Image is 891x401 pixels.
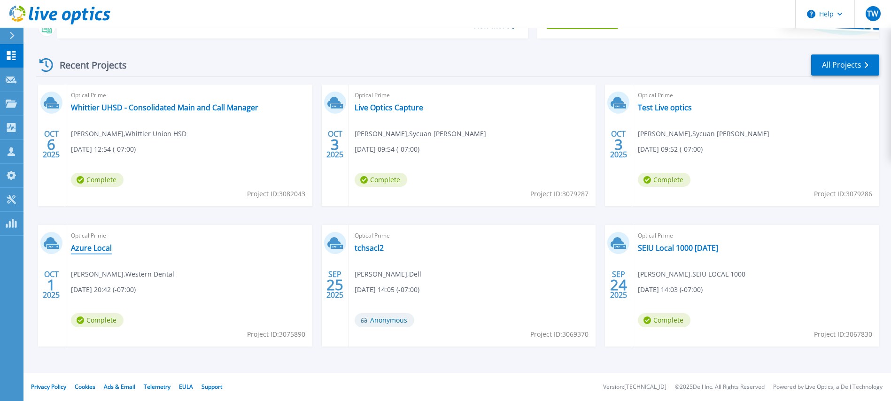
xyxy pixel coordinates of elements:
span: [PERSON_NAME] , Whittier Union HSD [71,129,186,139]
span: Optical Prime [355,90,590,100]
span: Project ID: 3075890 [247,329,305,339]
a: EULA [179,383,193,391]
a: Telemetry [144,383,170,391]
span: 24 [610,281,627,289]
span: [DATE] 14:03 (-07:00) [638,285,703,295]
span: 3 [331,140,339,148]
span: [DATE] 14:05 (-07:00) [355,285,419,295]
div: SEP 2025 [610,268,628,302]
span: [PERSON_NAME] , Sycuan [PERSON_NAME] [638,129,769,139]
span: Complete [638,173,690,187]
span: 25 [326,281,343,289]
div: Recent Projects [36,54,139,77]
a: Privacy Policy [31,383,66,391]
span: [DATE] 20:42 (-07:00) [71,285,136,295]
span: [PERSON_NAME] , SEIU LOCAL 1000 [638,269,745,279]
span: Optical Prime [638,90,874,100]
span: 3 [614,140,623,148]
a: Whittier UHSD - Consolidated Main and Call Manager [71,103,258,112]
a: Ads & Email [104,383,135,391]
span: Optical Prime [71,231,307,241]
span: [DATE] 09:52 (-07:00) [638,144,703,154]
li: Powered by Live Optics, a Dell Technology [773,384,883,390]
span: Complete [355,173,407,187]
a: tchsacl2 [355,243,384,253]
a: Test Live optics [638,103,692,112]
span: Project ID: 3069370 [530,329,589,339]
a: Live Optics Capture [355,103,423,112]
div: SEP 2025 [326,268,344,302]
span: [PERSON_NAME] , Western Dental [71,269,174,279]
span: 1 [47,281,55,289]
span: Project ID: 3067830 [814,329,872,339]
span: Complete [71,313,124,327]
span: TW [867,10,878,17]
a: Cookies [75,383,95,391]
div: OCT 2025 [610,127,628,162]
span: Project ID: 3082043 [247,189,305,199]
span: Complete [71,173,124,187]
div: OCT 2025 [326,127,344,162]
a: Azure Local [71,243,112,253]
div: OCT 2025 [42,268,60,302]
a: SEIU Local 1000 [DATE] [638,243,718,253]
span: Project ID: 3079286 [814,189,872,199]
a: View More [473,21,516,30]
span: 6 [47,140,55,148]
span: [DATE] 12:54 (-07:00) [71,144,136,154]
span: Complete [638,313,690,327]
li: Version: [TECHNICAL_ID] [603,384,666,390]
span: Optical Prime [355,231,590,241]
span: Optical Prime [71,90,307,100]
span: [PERSON_NAME] , Dell [355,269,421,279]
li: © 2025 Dell Inc. All Rights Reserved [675,384,765,390]
a: All Projects [811,54,879,76]
span: [DATE] 09:54 (-07:00) [355,144,419,154]
span: Anonymous [355,313,414,327]
a: Support [201,383,222,391]
div: OCT 2025 [42,127,60,162]
span: Project ID: 3079287 [530,189,589,199]
span: [PERSON_NAME] , Sycuan [PERSON_NAME] [355,129,486,139]
span: Optical Prime [638,231,874,241]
